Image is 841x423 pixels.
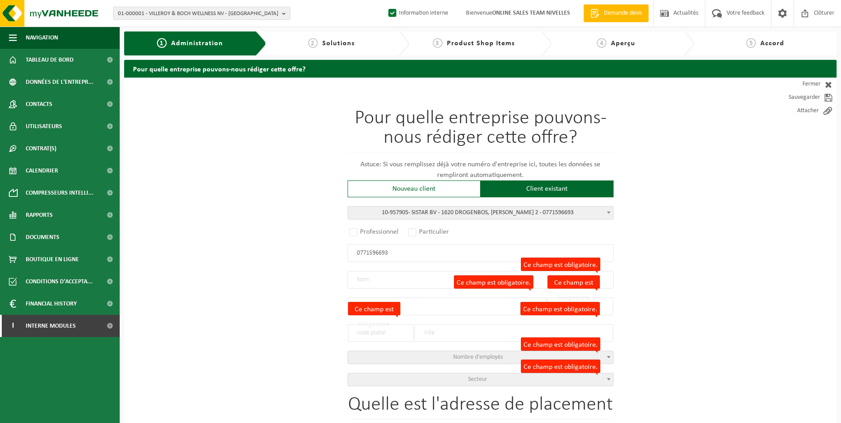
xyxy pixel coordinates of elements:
[26,270,93,293] span: Conditions d'accepta...
[348,226,401,238] label: Professionnel
[414,38,534,49] a: 3Product Shop Items
[348,206,614,219] span: <span class="highlight"><span class="highlight">10-957905</span></span> - SISTAR BV - 1620 DROGEN...
[26,248,79,270] span: Boutique en ligne
[308,38,318,48] span: 2
[348,395,614,419] h1: Quelle est l'adresse de placement
[760,40,784,47] span: Accord
[26,204,53,226] span: Rapports
[521,258,600,271] label: Ce champ est obligatoire.
[26,226,59,248] span: Documents
[521,337,600,351] label: Ce champ est obligatoire.
[433,38,442,48] span: 3
[746,38,756,48] span: 5
[387,7,448,20] label: Information interne
[322,40,355,47] span: Solutions
[520,302,600,315] label: Ce champ est obligatoire.
[348,324,414,342] input: code postal
[348,207,613,219] span: <span class="highlight"><span class="highlight">10-957905</span></span> - SISTAR BV - 1620 DROGEN...
[415,324,613,342] input: Ville
[124,60,837,77] h2: Pour quelle entreprise pouvons-nous rédiger cette offre?
[271,38,391,49] a: 2Solutions
[9,315,17,337] span: I
[26,27,58,49] span: Navigation
[26,137,56,160] span: Contrat(s)
[447,40,515,47] span: Product Shop Items
[348,109,614,153] h1: Pour quelle entreprise pouvons-nous rédiger cette offre?
[348,159,614,180] p: Astuce: Si vous remplissez déjà votre numéro d'entreprise ici, toutes les données se rempliront a...
[382,209,408,216] span: 10-957905
[611,40,635,47] span: Aperçu
[26,160,58,182] span: Calendrier
[131,38,249,49] a: 1Administration
[348,180,481,197] div: Nouveau client
[453,354,503,360] span: Nombre d'employés
[157,38,167,48] span: 1
[113,7,290,20] button: 01-000001 - VILLEROY & BOCH WELLNESS NV - [GEOGRAPHIC_DATA]
[556,38,676,49] a: 4Aperçu
[26,93,52,115] span: Contacts
[583,4,649,22] a: Demande devis
[26,49,74,71] span: Tableau de bord
[597,38,606,48] span: 4
[757,104,837,117] a: Attacher
[602,9,644,18] span: Demande devis
[171,40,223,47] span: Administration
[26,315,76,337] span: Interne modules
[548,275,600,289] label: Ce champ est obligatoire.
[348,271,614,289] input: Nom
[348,302,400,315] label: Ce champ est obligatoire.
[757,91,837,104] a: Sauvegarder
[699,38,832,49] a: 5Accord
[348,244,614,262] input: Numéro d'entreprise
[407,226,452,238] label: Particulier
[468,376,487,383] span: Secteur
[454,275,533,289] label: Ce champ est obligatoire.
[26,293,77,315] span: Financial History
[118,7,278,20] span: 01-000001 - VILLEROY & BOCH WELLNESS NV - [GEOGRAPHIC_DATA]
[26,115,62,137] span: Utilisateurs
[26,182,94,204] span: Compresseurs intelli...
[348,298,547,315] input: Rue
[757,78,837,91] a: Fermer
[481,180,614,197] div: Client existant
[492,10,570,16] strong: ONLINE SALES TEAM NIVELLES
[26,71,94,93] span: Données de l'entrepr...
[521,360,600,373] label: Ce champ est obligatoire.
